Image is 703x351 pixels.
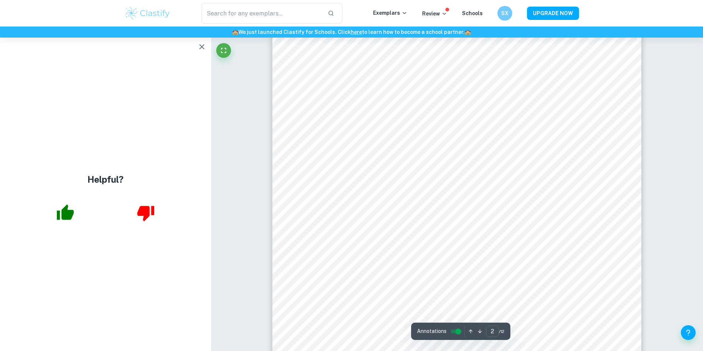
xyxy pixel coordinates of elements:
button: UPGRADE NOW [527,7,579,20]
p: Exemplars [373,9,407,17]
span: 🏫 [232,29,238,35]
span: / 12 [499,328,504,335]
h4: Helpful? [87,173,124,186]
span: Annotations [417,327,447,335]
a: here [351,29,362,35]
h6: SX [500,9,509,17]
h6: We just launched Clastify for Schools. Click to learn how to become a school partner. [1,28,702,36]
a: Schools [462,10,483,16]
input: Search for any exemplars... [201,3,322,24]
img: Clastify logo [124,6,171,21]
button: Fullscreen [216,43,231,58]
span: 🏫 [465,29,471,35]
button: SX [497,6,512,21]
button: Help and Feedback [681,325,696,340]
p: Review [422,10,447,18]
